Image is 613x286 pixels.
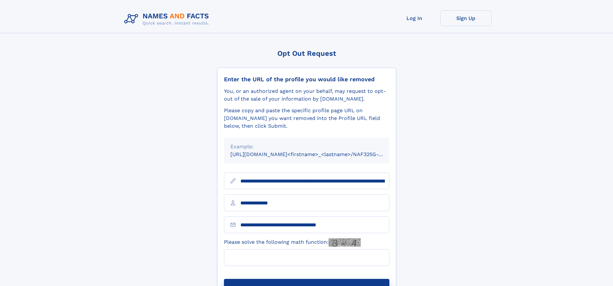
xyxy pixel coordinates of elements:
[224,238,361,247] label: Please solve the following math function:
[224,87,389,103] div: You, or an authorized agent on your behalf, may request to opt-out of the sale of your informatio...
[122,10,214,28] img: Logo Names and Facts
[389,10,440,26] a: Log In
[440,10,492,26] a: Sign Up
[230,151,402,157] small: [URL][DOMAIN_NAME]<firstname>_<lastname>/NAF325G-xxxxxxxx
[230,143,383,151] div: Example:
[224,107,389,130] div: Please copy and paste the specific profile page URL on [DOMAIN_NAME] you want removed into the Pr...
[224,76,389,83] div: Enter the URL of the profile you would like removed
[217,49,396,57] div: Opt Out Request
